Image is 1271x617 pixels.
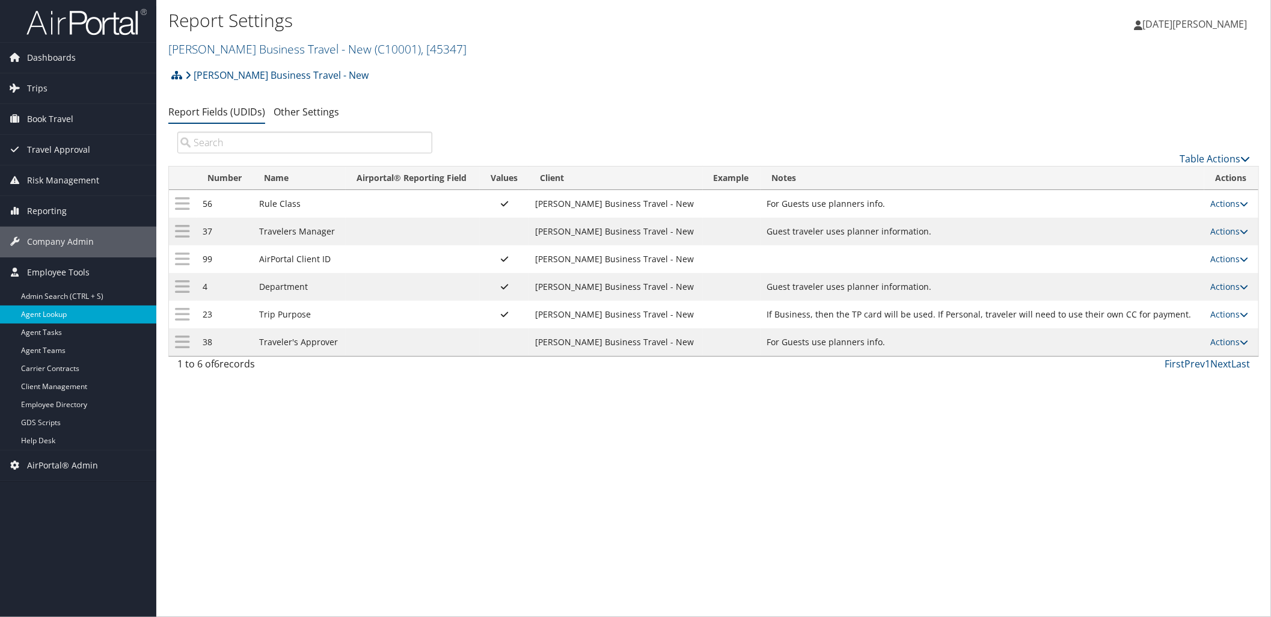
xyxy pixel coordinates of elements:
[27,43,76,73] span: Dashboards
[375,41,421,57] span: ( C10001 )
[253,301,346,328] td: Trip Purpose
[1210,357,1231,370] a: Next
[761,301,1204,328] td: If Business, then the TP card will be used. If Personal, traveler will need to use their own CC f...
[421,41,467,57] span: , [ 45347 ]
[169,167,197,190] th: : activate to sort column descending
[761,167,1204,190] th: Notes
[27,257,90,287] span: Employee Tools
[529,245,703,273] td: [PERSON_NAME] Business Travel - New
[529,328,703,356] td: [PERSON_NAME] Business Travel - New
[761,218,1204,245] td: Guest traveler uses planner information.
[480,167,529,190] th: Values
[1210,226,1248,237] a: Actions
[1134,6,1259,42] a: [DATE][PERSON_NAME]
[1210,308,1248,320] a: Actions
[1205,357,1210,370] a: 1
[197,245,254,273] td: 99
[253,245,346,273] td: AirPortal Client ID
[346,167,480,190] th: Airportal&reg; Reporting Field
[529,218,703,245] td: [PERSON_NAME] Business Travel - New
[1210,198,1248,209] a: Actions
[197,273,254,301] td: 4
[27,73,47,103] span: Trips
[1180,152,1250,165] a: Table Actions
[529,273,703,301] td: [PERSON_NAME] Business Travel - New
[27,104,73,134] span: Book Travel
[197,301,254,328] td: 23
[168,8,895,33] h1: Report Settings
[761,273,1204,301] td: Guest traveler uses planner information.
[197,190,254,218] td: 56
[529,301,703,328] td: [PERSON_NAME] Business Travel - New
[168,41,467,57] a: [PERSON_NAME] Business Travel - New
[27,165,99,195] span: Risk Management
[185,63,369,87] a: [PERSON_NAME] Business Travel - New
[27,227,94,257] span: Company Admin
[529,190,703,218] td: [PERSON_NAME] Business Travel - New
[27,196,67,226] span: Reporting
[1142,17,1247,31] span: [DATE][PERSON_NAME]
[253,190,346,218] td: Rule Class
[177,132,432,153] input: Search
[197,218,254,245] td: 37
[197,328,254,356] td: 38
[27,135,90,165] span: Travel Approval
[168,105,265,118] a: Report Fields (UDIDs)
[529,167,703,190] th: Client
[761,190,1204,218] td: For Guests use planners info.
[253,273,346,301] td: Department
[27,450,98,480] span: AirPortal® Admin
[1231,357,1250,370] a: Last
[214,357,219,370] span: 6
[1165,357,1184,370] a: First
[177,357,432,377] div: 1 to 6 of records
[253,167,346,190] th: Name
[1204,167,1258,190] th: Actions
[253,218,346,245] td: Travelers Manager
[274,105,339,118] a: Other Settings
[1184,357,1205,370] a: Prev
[703,167,761,190] th: Example
[253,328,346,356] td: Traveler's Approver
[26,8,147,36] img: airportal-logo.png
[1210,281,1248,292] a: Actions
[1210,253,1248,265] a: Actions
[1210,336,1248,348] a: Actions
[761,328,1204,356] td: For Guests use planners info.
[197,167,254,190] th: Number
